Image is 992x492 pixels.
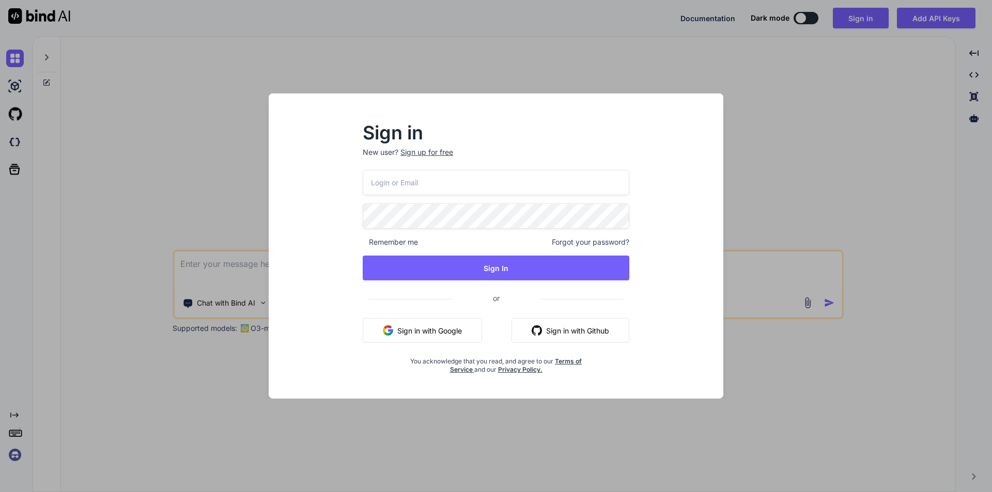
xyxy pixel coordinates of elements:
[363,124,629,141] h2: Sign in
[498,366,542,373] a: Privacy Policy.
[407,351,585,374] div: You acknowledge that you read, and agree to our and our
[363,237,418,247] span: Remember me
[400,147,453,157] div: Sign up for free
[450,357,582,373] a: Terms of Service
[512,318,629,343] button: Sign in with Github
[452,285,541,311] span: or
[532,325,542,336] img: github
[363,170,629,195] input: Login or Email
[363,318,482,343] button: Sign in with Google
[552,237,629,247] span: Forgot your password?
[363,147,629,170] p: New user?
[383,325,393,336] img: google
[363,256,629,280] button: Sign In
